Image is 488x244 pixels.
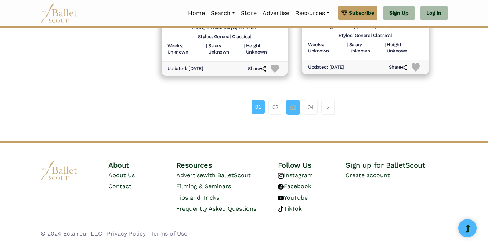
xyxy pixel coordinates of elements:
[176,172,251,179] a: Advertisewith BalletScout
[167,43,205,55] h6: Weeks: Unknown
[286,100,300,114] a: 03
[384,42,386,54] h6: |
[203,172,251,179] span: with BalletScout
[192,25,257,31] h6: Hiring Levels: Corps, Soloist+
[176,194,219,201] a: Tips and Tricks
[246,43,282,55] h6: Height Unknown
[339,33,392,39] h6: Styles: General Classical
[278,173,284,179] img: instagram logo
[278,183,311,190] a: Facebook
[349,42,383,54] h6: Salary Unknown
[292,6,332,21] a: Resources
[176,160,278,170] h4: Resources
[278,172,313,179] a: Instagram
[308,42,345,54] h6: Weeks: Unknown
[278,206,284,212] img: tiktok logo
[108,172,135,179] a: About Us
[238,6,260,21] a: Store
[41,160,77,181] img: logo
[252,100,339,114] nav: Page navigation example
[308,64,344,70] h6: Updated: [DATE]
[346,160,447,170] h4: Sign up for BalletScout
[208,43,242,55] h6: Salary Unknown
[268,100,282,114] a: 02
[108,160,176,170] h4: About
[151,230,187,237] a: Terms of Use
[41,229,102,238] li: © 2024 Eclaireur LLC
[243,43,245,55] h6: |
[248,66,266,72] h6: Share
[271,65,279,73] img: Heart
[167,66,203,72] h6: Updated: [DATE]
[198,34,251,40] h6: Styles: General Classical
[176,205,256,212] a: Frequently Asked Questions
[278,184,284,190] img: facebook logo
[389,64,407,70] h6: Share
[108,183,131,190] a: Contact
[107,230,146,237] a: Privacy Policy
[420,6,447,21] a: Log In
[338,6,377,20] a: Subscribe
[346,172,390,179] a: Create account
[278,195,284,201] img: youtube logo
[387,42,422,54] h6: Height Unknown
[278,194,308,201] a: YouTube
[252,100,265,114] a: 01
[347,42,348,54] h6: |
[185,6,208,21] a: Home
[176,183,231,190] a: Filming & Seminars
[349,9,374,17] span: Subscribe
[383,6,415,21] a: Sign Up
[206,43,207,55] h6: |
[260,6,292,21] a: Advertise
[304,100,318,114] a: 04
[278,160,346,170] h4: Follow Us
[412,63,420,72] img: Heart
[278,205,302,212] a: TikTok
[341,9,347,17] img: gem.svg
[208,6,238,21] a: Search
